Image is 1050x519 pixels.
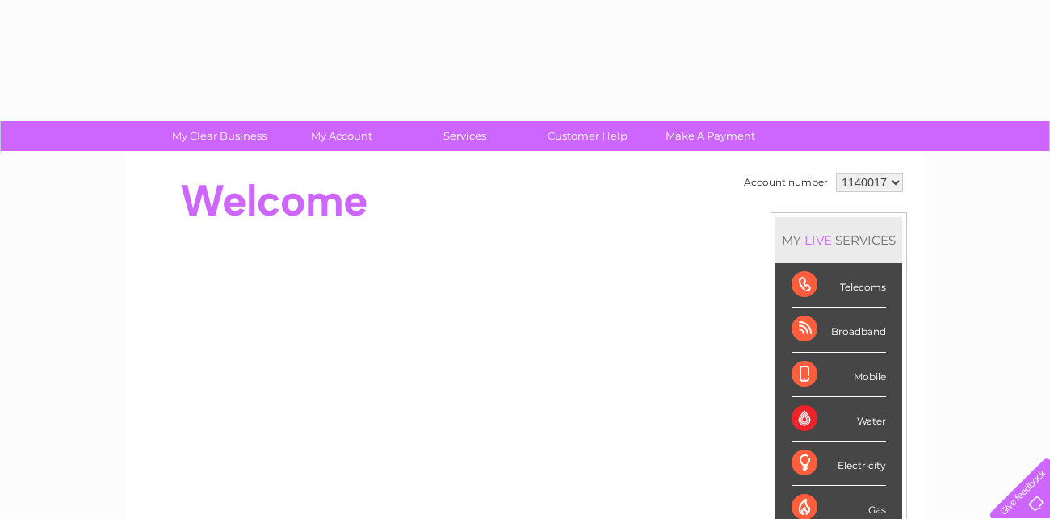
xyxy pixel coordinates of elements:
div: MY SERVICES [775,217,902,263]
a: Make A Payment [644,121,777,151]
a: My Account [275,121,409,151]
div: Electricity [792,442,886,486]
a: My Clear Business [153,121,286,151]
div: Mobile [792,353,886,397]
a: Services [398,121,531,151]
div: Broadband [792,308,886,352]
td: Account number [740,169,832,196]
div: LIVE [801,232,835,248]
div: Water [792,397,886,442]
div: Telecoms [792,263,886,308]
a: Customer Help [521,121,654,151]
